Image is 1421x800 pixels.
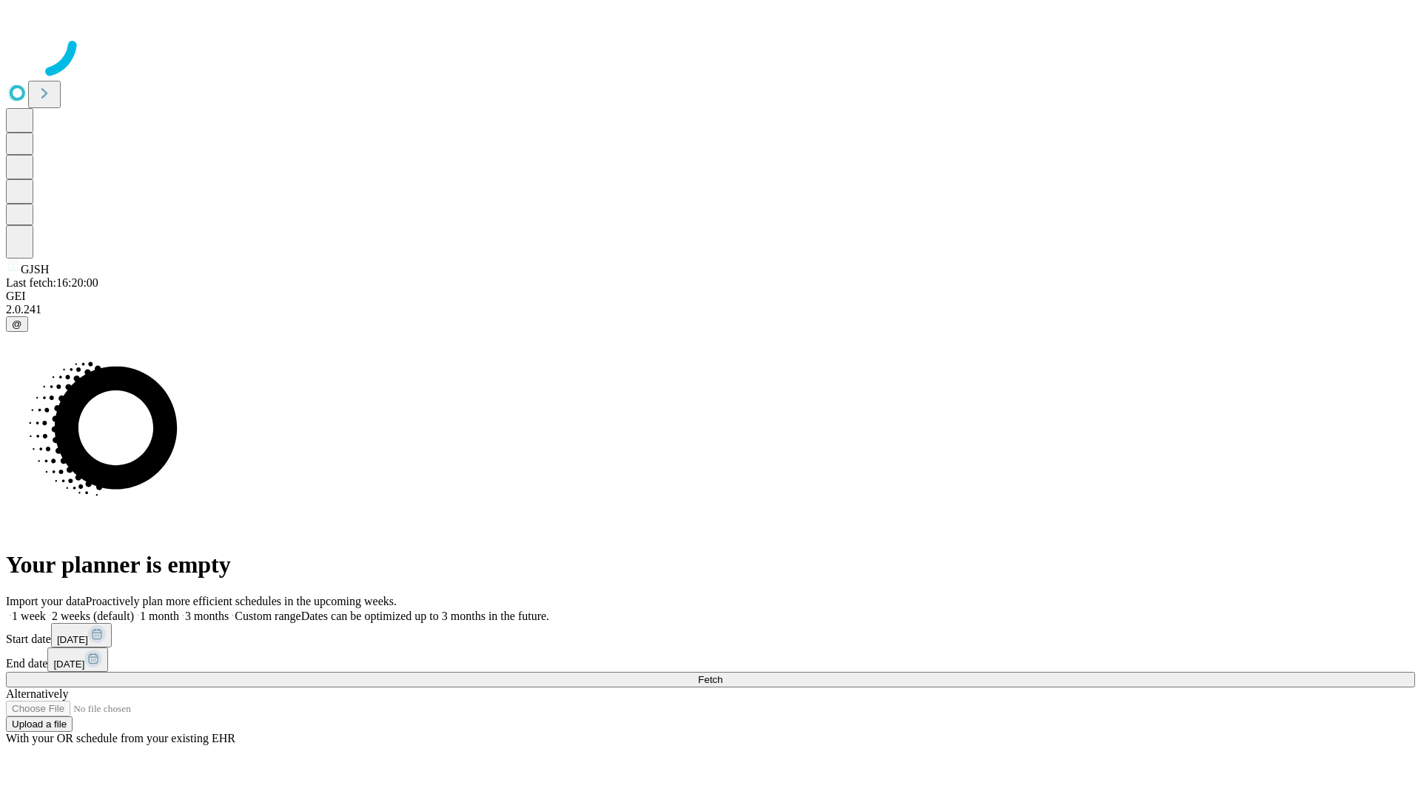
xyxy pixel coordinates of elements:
[52,610,134,622] span: 2 weeks (default)
[140,610,179,622] span: 1 month
[6,595,86,607] span: Import your data
[6,276,98,289] span: Last fetch: 16:20:00
[185,610,229,622] span: 3 months
[53,659,84,670] span: [DATE]
[6,290,1415,303] div: GEI
[6,303,1415,316] div: 2.0.241
[6,716,73,732] button: Upload a file
[6,623,1415,647] div: Start date
[6,732,235,744] span: With your OR schedule from your existing EHR
[21,263,49,276] span: GJSH
[6,551,1415,579] h1: Your planner is empty
[6,316,28,332] button: @
[235,610,300,622] span: Custom range
[57,634,88,645] span: [DATE]
[12,610,46,622] span: 1 week
[12,319,22,330] span: @
[6,672,1415,687] button: Fetch
[86,595,397,607] span: Proactively plan more efficient schedules in the upcoming weeks.
[698,674,722,685] span: Fetch
[51,623,112,647] button: [DATE]
[6,687,68,700] span: Alternatively
[6,647,1415,672] div: End date
[47,647,108,672] button: [DATE]
[301,610,549,622] span: Dates can be optimized up to 3 months in the future.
